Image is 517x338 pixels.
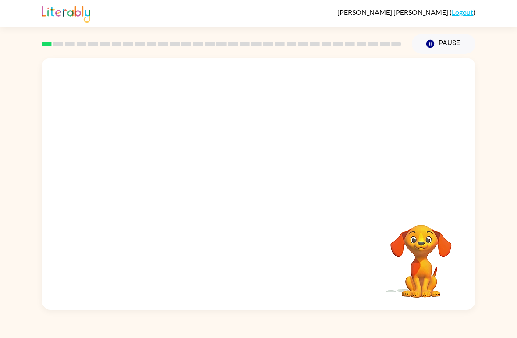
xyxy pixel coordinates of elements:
div: ( ) [337,8,475,16]
img: Literably [42,4,90,23]
span: [PERSON_NAME] [PERSON_NAME] [337,8,450,16]
a: Logout [452,8,473,16]
video: Your browser must support playing .mp4 files to use Literably. Please try using another browser. [377,211,465,299]
button: Pause [412,34,475,54]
